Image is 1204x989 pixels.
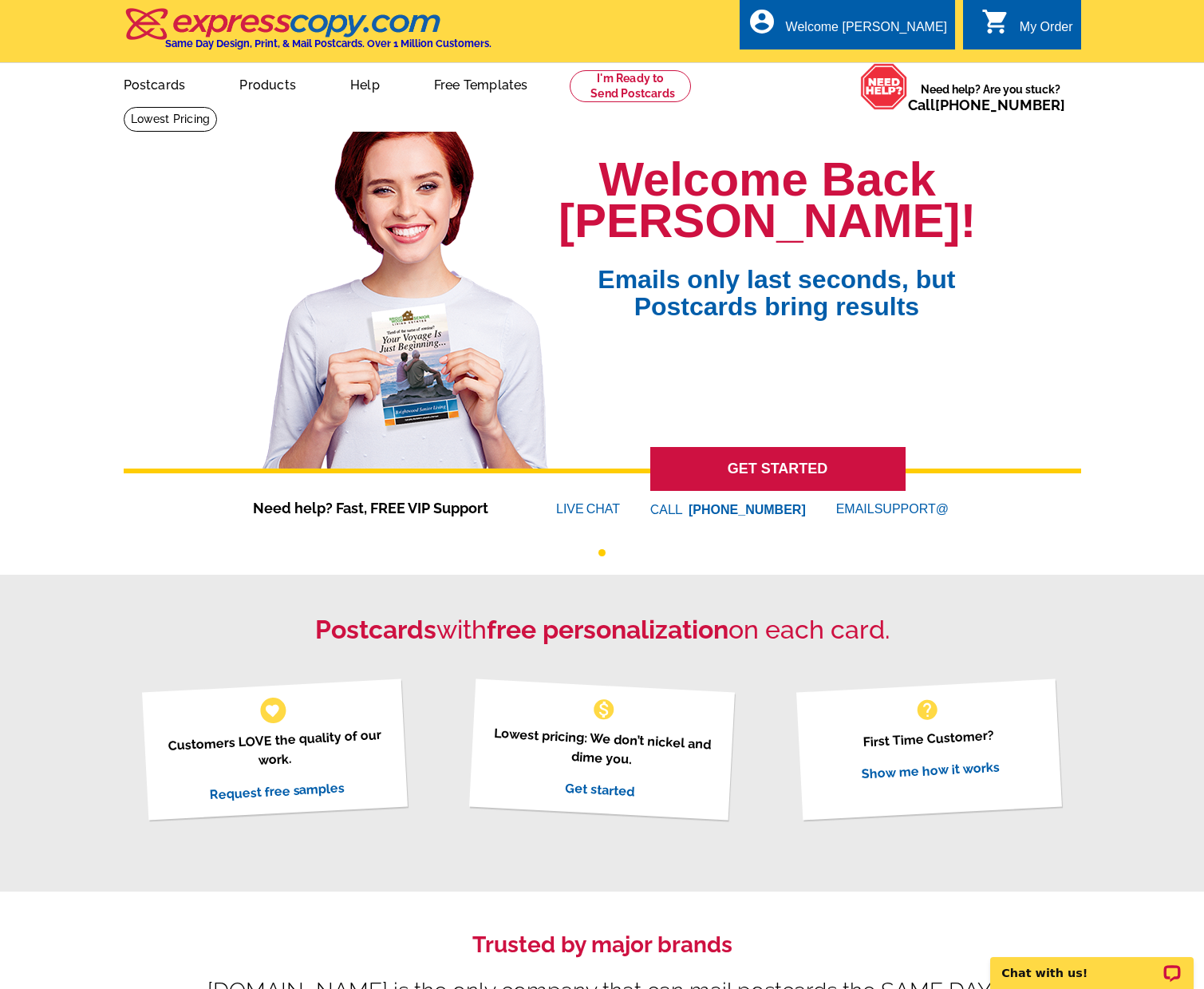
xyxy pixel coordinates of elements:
[315,615,436,644] strong: Postcards
[914,697,940,722] span: help
[162,725,388,775] p: Customers LOVE the quality of our work.
[124,932,1081,959] h3: Trusted by major brands
[165,38,491,49] h4: Same Day Design, Print, & Mail Postcards. Over 1 Million Customers.
[565,780,635,799] a: Get started
[209,780,345,802] a: Request free samples
[980,939,1204,989] iframe: LiveChat chat widget
[861,759,1000,781] a: Show me how it works
[487,615,728,644] strong: free personalization
[650,447,906,491] a: GET STARTED
[556,502,620,516] a: LIVECHAT
[253,119,559,469] img: welcome-back-logged-in.png
[124,615,1081,645] h2: with on each card.
[489,723,715,773] p: Lowest pricing: We don’t nickel and dime you.
[981,7,1010,36] i: shopping_cart
[98,65,211,102] a: Postcards
[935,97,1065,113] a: [PHONE_NUMBER]
[598,549,606,556] button: 1 of 1
[591,697,617,722] span: monetization_on
[214,65,322,102] a: Products
[264,702,281,718] span: favorite
[1020,20,1073,42] div: My Order
[748,7,776,36] i: account_circle
[786,20,947,42] div: Welcome [PERSON_NAME]
[860,63,908,110] img: help
[577,242,976,320] span: Emails only last seconds, but Postcards bring results
[556,500,586,519] font: LIVE
[908,97,1065,113] span: Call
[816,723,1041,754] p: First Time Customer?
[908,81,1073,113] span: Need help? Are you stuck?
[409,65,554,102] a: Free Templates
[124,19,491,49] a: Same Day Design, Print, & Mail Postcards. Over 1 Million Customers.
[874,500,951,519] font: SUPPORT@
[559,159,976,242] h1: Welcome Back [PERSON_NAME]!
[253,497,508,519] span: Need help? Fast, FREE VIP Support
[325,65,405,102] a: Help
[981,18,1073,38] a: shopping_cart My Order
